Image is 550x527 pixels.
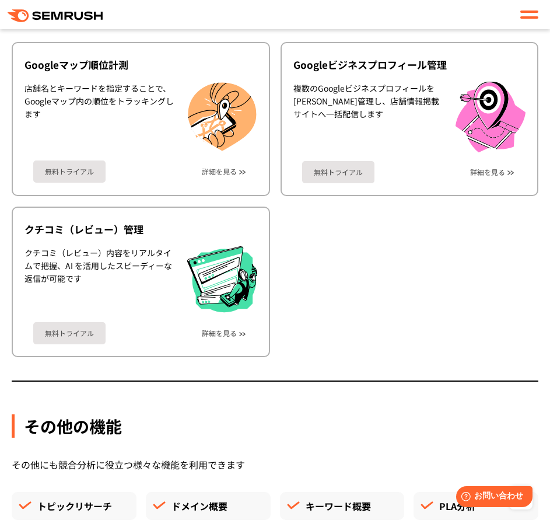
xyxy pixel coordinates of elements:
[293,82,444,152] div: 複数のGoogleビジネスプロフィールを[PERSON_NAME]管理し、店舗情報掲載サイトへ一括配信します
[293,58,526,72] div: Googleビジネスプロフィール管理
[24,58,257,72] div: Googleマップ順位計測
[33,160,106,183] a: 無料トライアル
[456,82,526,152] img: Googleビジネスプロフィール管理
[302,161,374,183] a: 無料トライアル
[24,82,176,152] div: 店舗名とキーワードを指定することで、Googleマップ内の順位をトラッキングします
[12,492,136,520] div: トピックリサーチ
[24,246,176,314] div: クチコミ（レビュー）内容をリアルタイムで把握、AI を活用したスピーディーな返信が可能です
[24,222,257,236] div: クチコミ（レビュー）管理
[12,414,538,438] div: その他の機能
[202,329,237,337] a: 詳細を見る
[280,492,405,520] div: キーワード概要
[414,492,538,520] div: PLA分析
[202,167,237,176] a: 詳細を見る
[146,492,271,520] div: ドメイン概要
[187,82,257,152] img: Googleマップ順位計測
[187,246,257,314] img: クチコミ（レビュー）管理
[470,168,505,176] a: 詳細を見る
[446,481,537,514] iframe: Help widget launcher
[12,456,538,473] div: その他にも競合分析に役立つ様々な機能を利用できます
[33,322,106,344] a: 無料トライアル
